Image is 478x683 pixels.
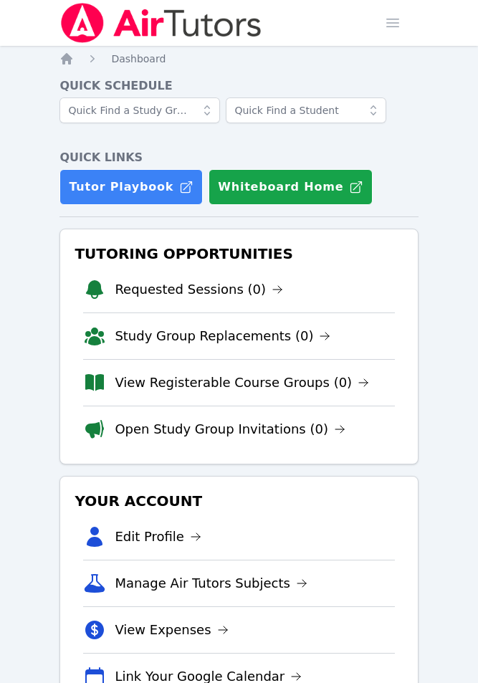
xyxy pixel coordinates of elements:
[115,280,283,300] a: Requested Sessions (0)
[111,53,166,65] span: Dashboard
[115,419,345,439] a: Open Study Group Invitations (0)
[59,169,203,205] a: Tutor Playbook
[59,52,418,66] nav: Breadcrumb
[209,169,373,205] button: Whiteboard Home
[115,573,307,593] a: Manage Air Tutors Subjects
[59,3,262,43] img: Air Tutors
[72,488,406,514] h3: Your Account
[111,52,166,66] a: Dashboard
[115,326,330,346] a: Study Group Replacements (0)
[226,97,386,123] input: Quick Find a Student
[115,373,369,393] a: View Registerable Course Groups (0)
[72,241,406,267] h3: Tutoring Opportunities
[59,97,220,123] input: Quick Find a Study Group
[115,620,228,640] a: View Expenses
[59,149,418,166] h4: Quick Links
[59,77,418,95] h4: Quick Schedule
[115,527,201,547] a: Edit Profile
